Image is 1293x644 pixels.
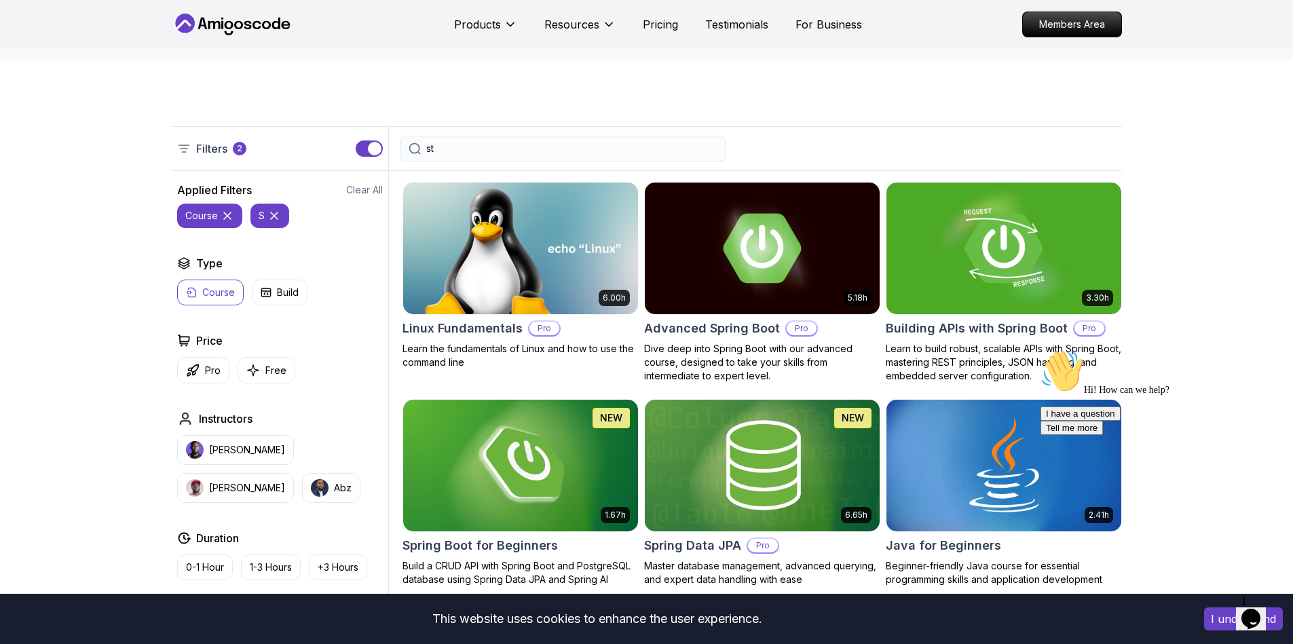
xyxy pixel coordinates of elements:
[886,536,1001,555] h2: Java for Beginners
[238,357,295,383] button: Free
[1086,292,1109,303] p: 3.30h
[186,441,204,459] img: instructor img
[644,182,880,383] a: Advanced Spring Boot card5.18hAdvanced Spring BootProDive deep into Spring Boot with our advanced...
[311,479,329,497] img: instructor img
[318,561,358,574] p: +3 Hours
[5,77,68,91] button: Tell me more
[845,510,867,520] p: 6.65h
[644,399,880,586] a: Spring Data JPA card6.65hNEWSpring Data JPAProMaster database management, advanced querying, and ...
[265,364,286,377] p: Free
[334,481,352,495] p: Abz
[605,510,626,520] p: 1.67h
[5,5,49,49] img: :wave:
[1236,590,1279,630] iframe: chat widget
[403,183,638,314] img: Linux Fundamentals card
[177,473,294,503] button: instructor img[PERSON_NAME]
[209,443,285,457] p: [PERSON_NAME]
[205,364,221,377] p: Pro
[705,16,768,33] a: Testimonials
[603,292,626,303] p: 6.00h
[600,411,622,425] p: NEW
[177,204,242,228] button: course
[309,554,367,580] button: +3 Hours
[886,559,1122,586] p: Beginner-friendly Java course for essential programming skills and application development
[886,399,1122,586] a: Java for Beginners card2.41hJava for BeginnersBeginner-friendly Java course for essential program...
[5,5,250,91] div: 👋Hi! How can we help?I have a questionTell me more
[199,411,252,427] h2: Instructors
[196,530,239,546] h2: Duration
[402,342,639,369] p: Learn the fundamentals of Linux and how to use the command line
[177,182,252,198] h2: Applied Filters
[643,16,678,33] a: Pricing
[186,561,224,574] p: 0-1 Hour
[1023,12,1121,37] p: Members Area
[402,536,558,555] h2: Spring Boot for Beginners
[454,16,517,43] button: Products
[644,319,780,338] h2: Advanced Spring Boot
[795,16,862,33] a: For Business
[177,280,244,305] button: Course
[645,183,880,314] img: Advanced Spring Boot card
[196,333,223,349] h2: Price
[302,473,360,503] button: instructor imgAbz
[402,559,639,586] p: Build a CRUD API with Spring Boot and PostgreSQL database using Spring Data JPA and Spring AI
[1074,322,1104,335] p: Pro
[196,140,227,157] p: Filters
[544,16,599,33] p: Resources
[209,481,285,495] p: [PERSON_NAME]
[886,319,1068,338] h2: Building APIs with Spring Boot
[177,435,294,465] button: instructor img[PERSON_NAME]
[529,322,559,335] p: Pro
[250,561,292,574] p: 1-3 Hours
[886,342,1122,383] p: Learn to build robust, scalable APIs with Spring Boot, mastering REST principles, JSON handling, ...
[644,342,880,383] p: Dive deep into Spring Boot with our advanced course, designed to take your skills from intermedia...
[644,536,741,555] h2: Spring Data JPA
[1204,607,1283,630] button: Accept cookies
[402,399,639,586] a: Spring Boot for Beginners card1.67hNEWSpring Boot for BeginnersBuild a CRUD API with Spring Boot ...
[277,286,299,299] p: Build
[250,204,289,228] button: s
[1022,12,1122,37] a: Members Area
[177,357,229,383] button: Pro
[886,183,1121,314] img: Building APIs with Spring Boot card
[5,62,86,77] button: I have a question
[842,411,864,425] p: NEW
[787,322,817,335] p: Pro
[1035,344,1279,583] iframe: chat widget
[402,182,639,369] a: Linux Fundamentals card6.00hLinux FundamentalsProLearn the fundamentals of Linux and how to use t...
[402,319,523,338] h2: Linux Fundamentals
[196,255,223,271] h2: Type
[186,479,204,497] img: instructor img
[848,292,867,303] p: 5.18h
[10,604,1184,634] div: This website uses cookies to enhance the user experience.
[241,554,301,580] button: 1-3 Hours
[346,183,383,197] button: Clear All
[544,16,616,43] button: Resources
[177,554,233,580] button: 0-1 Hour
[645,400,880,531] img: Spring Data JPA card
[185,209,218,223] p: course
[237,143,242,154] p: 2
[886,400,1121,531] img: Java for Beginners card
[886,182,1122,383] a: Building APIs with Spring Boot card3.30hBuilding APIs with Spring BootProLearn to build robust, s...
[259,209,265,223] p: s
[644,559,880,586] p: Master database management, advanced querying, and expert data handling with ease
[748,539,778,552] p: Pro
[202,286,235,299] p: Course
[252,280,307,305] button: Build
[403,400,638,531] img: Spring Boot for Beginners card
[426,142,717,155] input: Search Java, React, Spring boot ...
[454,16,501,33] p: Products
[5,41,134,51] span: Hi! How can we help?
